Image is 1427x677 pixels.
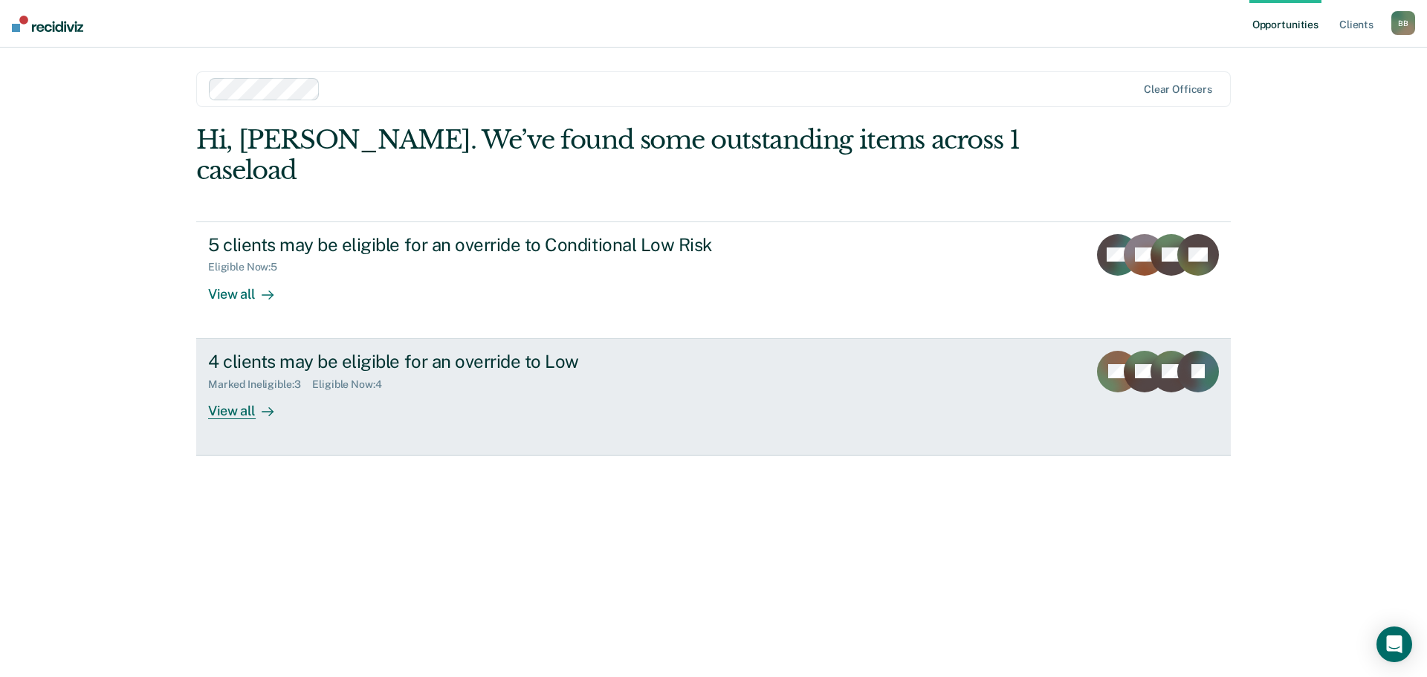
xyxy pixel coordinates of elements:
div: View all [208,390,291,419]
div: View all [208,273,291,302]
div: Open Intercom Messenger [1376,626,1412,662]
div: Marked Ineligible : 3 [208,378,312,391]
div: Eligible Now : 4 [312,378,393,391]
div: 4 clients may be eligible for an override to Low [208,351,730,372]
button: BB [1391,11,1415,35]
div: B B [1391,11,1415,35]
div: Eligible Now : 5 [208,261,289,273]
img: Recidiviz [12,16,83,32]
div: Clear officers [1144,83,1212,96]
a: 5 clients may be eligible for an override to Conditional Low RiskEligible Now:5View all [196,221,1231,339]
div: 5 clients may be eligible for an override to Conditional Low Risk [208,234,730,256]
div: Hi, [PERSON_NAME]. We’ve found some outstanding items across 1 caseload [196,125,1024,186]
a: 4 clients may be eligible for an override to LowMarked Ineligible:3Eligible Now:4View all [196,339,1231,456]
